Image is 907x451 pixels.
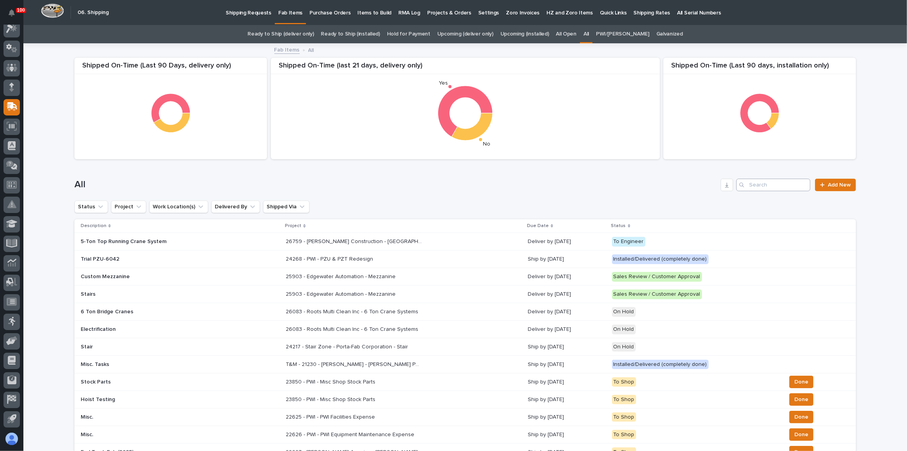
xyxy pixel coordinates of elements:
[528,273,605,280] p: Deliver by [DATE]
[248,25,314,43] a: Ready to Ship (deliver only)
[74,373,856,391] tr: Stock Parts23850 - PWI - Misc Shop Stock Parts23850 - PWI - Misc Shop Stock Parts Ship by [DATE]T...
[612,360,709,369] div: Installed/Delivered (completely done)
[81,291,217,298] p: Stairs
[211,201,260,213] button: Delivered By
[794,412,808,422] span: Done
[41,4,64,18] img: Workspace Logo
[612,289,702,299] div: Sales Review / Customer Approval
[612,342,636,352] div: On Hold
[321,25,380,43] a: Ready to Ship (installed)
[612,430,636,440] div: To Shop
[111,201,146,213] button: Project
[81,344,217,350] p: Stair
[74,321,856,338] tr: Electrification26083 - Roots Multi Clean Inc - 6 Ton Crane Systems26083 - Roots Multi Clean Inc -...
[286,412,377,421] p: 22625 - PWI - PWI Facilities Expense
[789,376,813,388] button: Done
[74,62,267,75] div: Shipped On-Time (Last 90 Days, delivery only)
[286,254,375,263] p: 24268 - PWI - PZU & PZT Redesign
[387,25,430,43] a: Hold for Payment
[528,379,605,385] p: Ship by [DATE]
[483,141,490,147] text: No
[286,377,377,385] p: 23850 - PWI - Misc Shop Stock Parts
[81,273,217,280] p: Custom Mezzanine
[663,62,856,75] div: Shipped On-Time (Last 90 days, installation only)
[74,338,856,356] tr: Stair24217 - Stair Zone - Porta-Fab Corporation - Stair24217 - Stair Zone - Porta-Fab Corporation...
[528,344,605,350] p: Ship by [DATE]
[528,291,605,298] p: Deliver by [DATE]
[286,430,416,438] p: 22626 - PWI - PWI Equipment Maintenance Expense
[794,430,808,439] span: Done
[74,286,856,303] tr: Stairs25903 - Edgewater Automation - Mezzanine25903 - Edgewater Automation - Mezzanine Deliver by...
[286,289,397,298] p: 25903 - Edgewater Automation - Mezzanine
[263,201,309,213] button: Shipped Via
[612,307,636,317] div: On Hold
[596,25,649,43] a: PWI/[PERSON_NAME]
[74,201,108,213] button: Status
[81,379,217,385] p: Stock Parts
[612,325,636,334] div: On Hold
[286,237,424,245] p: 26759 - Robinson Construction - Warsaw Public Works Street Department 5T Bridge Crane
[286,342,410,350] p: 24217 - Stair Zone - Porta-Fab Corporation - Stair
[81,414,217,421] p: Misc.
[74,268,856,286] tr: Custom Mezzanine25903 - Edgewater Automation - Mezzanine25903 - Edgewater Automation - Mezzanine ...
[308,45,314,54] p: All
[74,356,856,373] tr: Misc. TasksT&M - 21230 - [PERSON_NAME] - [PERSON_NAME] Personal ProjectsT&M - 21230 - [PERSON_NAM...
[286,325,420,333] p: 26083 - Roots Multi Clean Inc - 6 Ton Crane Systems
[74,408,856,426] tr: Misc.22625 - PWI - PWI Facilities Expense22625 - PWI - PWI Facilities Expense Ship by [DATE]To Sh...
[74,303,856,321] tr: 6 Ton Bridge Cranes26083 - Roots Multi Clean Inc - 6 Ton Crane Systems26083 - Roots Multi Clean I...
[81,309,217,315] p: 6 Ton Bridge Cranes
[437,25,493,43] a: Upcoming (deliver only)
[81,256,217,263] p: Trial PZU-6042
[4,431,20,447] button: users-avatar
[612,412,636,422] div: To Shop
[528,326,605,333] p: Deliver by [DATE]
[528,396,605,403] p: Ship by [DATE]
[528,238,605,245] p: Deliver by [DATE]
[736,179,810,191] div: Search
[528,361,605,368] p: Ship by [DATE]
[815,179,856,191] a: Add New
[81,361,217,368] p: Misc. Tasks
[285,222,301,230] p: Project
[612,395,636,405] div: To Shop
[794,377,808,387] span: Done
[528,431,605,438] p: Ship by [DATE]
[656,25,683,43] a: Galvanized
[149,201,208,213] button: Work Location(s)
[556,25,577,43] a: All Open
[789,393,813,406] button: Done
[583,25,589,43] a: All
[81,431,217,438] p: Misc.
[286,395,377,403] p: 23850 - PWI - Misc Shop Stock Parts
[74,426,856,444] tr: Misc.22626 - PWI - PWI Equipment Maintenance Expense22626 - PWI - PWI Equipment Maintenance Expen...
[528,256,605,263] p: Ship by [DATE]
[286,307,420,315] p: 26083 - Roots Multi Clean Inc - 6 Ton Crane Systems
[81,238,217,245] p: 5-Ton Top Running Crane System
[78,9,109,16] h2: 06. Shipping
[828,182,851,188] span: Add New
[789,411,813,423] button: Done
[74,233,856,250] tr: 5-Ton Top Running Crane System26759 - [PERSON_NAME] Construction - [GEOGRAPHIC_DATA] Department 5...
[612,237,645,247] div: To Engineer
[789,428,813,441] button: Done
[74,250,856,268] tr: Trial PZU-604224268 - PWI - PZU & PZT Redesign24268 - PWI - PZU & PZT Redesign Ship by [DATE]Inst...
[81,222,106,230] p: Description
[612,377,636,387] div: To Shop
[10,9,20,22] div: Notifications100
[528,309,605,315] p: Deliver by [DATE]
[4,5,20,21] button: Notifications
[612,272,702,282] div: Sales Review / Customer Approval
[439,80,448,86] text: Yes
[286,360,424,368] p: T&M - 21230 - [PERSON_NAME] - [PERSON_NAME] Personal Projects
[286,272,397,280] p: 25903 - Edgewater Automation - Mezzanine
[17,7,25,13] p: 100
[527,222,549,230] p: Due Date
[611,222,626,230] p: Status
[612,254,709,264] div: Installed/Delivered (completely done)
[81,326,217,333] p: Electrification
[794,395,808,404] span: Done
[74,179,718,190] h1: All
[81,396,217,403] p: Hoist Testing
[274,45,300,54] a: Fab Items
[528,414,605,421] p: Ship by [DATE]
